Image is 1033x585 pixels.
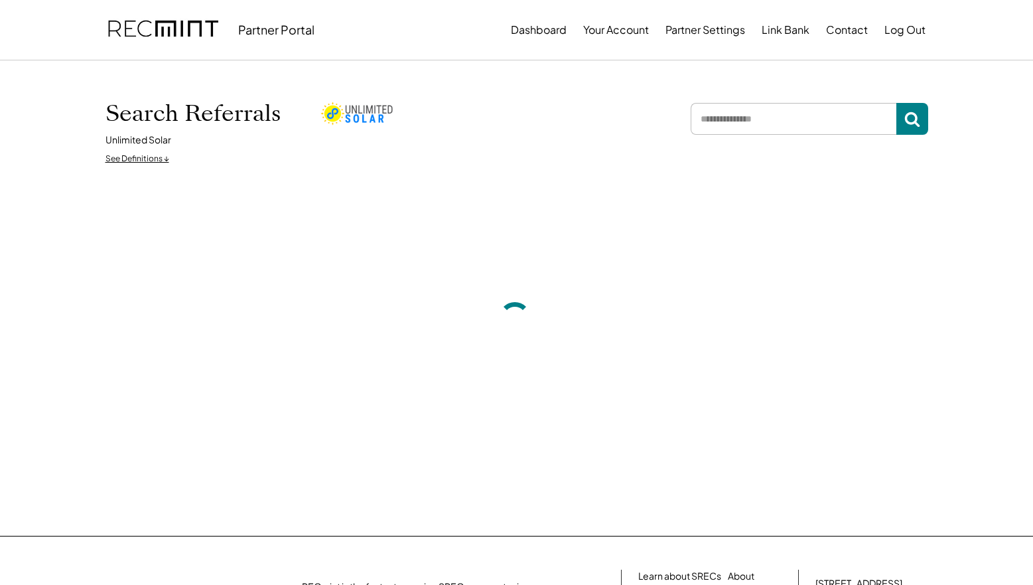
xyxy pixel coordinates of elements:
[583,17,649,43] button: Your Account
[108,7,218,52] img: recmint-logotype%403x.png
[728,570,754,583] a: About
[762,17,809,43] button: Link Bank
[105,100,281,127] h1: Search Referrals
[638,570,721,583] a: Learn about SRECs
[826,17,868,43] button: Contact
[238,22,314,37] div: Partner Portal
[511,17,567,43] button: Dashboard
[320,102,393,126] img: unlimited-solar.png
[105,133,171,147] div: Unlimited Solar
[105,153,169,165] div: See Definitions ↓
[884,17,926,43] button: Log Out
[665,17,745,43] button: Partner Settings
